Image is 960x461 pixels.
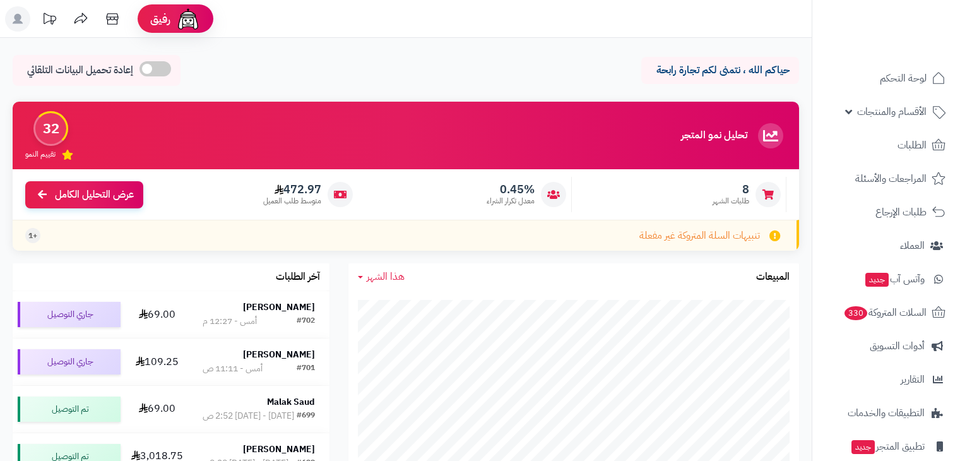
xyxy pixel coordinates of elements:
[756,272,790,283] h3: المبيعات
[820,63,952,93] a: لوحة التحكم
[243,443,315,456] strong: [PERSON_NAME]
[820,331,952,361] a: أدوات التسويق
[276,272,320,283] h3: آخر الطلبات
[243,348,315,361] strong: [PERSON_NAME]
[203,410,294,422] div: [DATE] - [DATE] 2:52 ص
[203,315,257,328] div: أمس - 12:27 م
[713,196,749,207] span: طلبات الشهر
[18,302,121,327] div: جاري التوصيل
[25,181,143,208] a: عرض التحليل الكامل
[820,364,952,395] a: التقارير
[848,404,925,422] span: التطبيقات والخدمات
[820,130,952,160] a: الطلبات
[855,170,927,188] span: المراجعات والأسئلة
[820,398,952,428] a: التطبيقات والخدمات
[263,183,321,196] span: 472.97
[851,440,875,454] span: جديد
[639,229,760,243] span: تنبيهات السلة المتروكة غير مفعلة
[900,237,925,254] span: العملاء
[880,69,927,87] span: لوحة التحكم
[487,196,535,207] span: معدل تكرار الشراء
[820,197,952,227] a: طلبات الإرجاع
[126,386,189,433] td: 69.00
[18,349,121,374] div: جاري التوصيل
[267,395,315,409] strong: Malak Saud
[898,136,927,154] span: الطلبات
[55,188,134,202] span: عرض التحليل الكامل
[33,6,65,35] a: تحديثات المنصة
[651,63,790,78] p: حياكم الله ، نتمنى لكم تجارة رابحة
[857,103,927,121] span: الأقسام والمنتجات
[203,362,263,375] div: أمس - 11:11 ص
[126,338,189,385] td: 109.25
[358,270,405,284] a: هذا الشهر
[243,301,315,314] strong: [PERSON_NAME]
[367,269,405,284] span: هذا الشهر
[820,264,952,294] a: وآتس آبجديد
[28,230,37,241] span: +1
[870,337,925,355] span: أدوات التسويق
[25,149,56,160] span: تقييم النمو
[487,183,535,196] span: 0.45%
[681,130,747,141] h3: تحليل نمو المتجر
[901,371,925,388] span: التقارير
[27,63,133,78] span: إعادة تحميل البيانات التلقائي
[820,230,952,261] a: العملاء
[713,183,749,196] span: 8
[875,203,927,221] span: طلبات الإرجاع
[297,410,315,422] div: #699
[843,304,927,321] span: السلات المتروكة
[263,196,321,207] span: متوسط طلب العميل
[126,291,189,338] td: 69.00
[820,297,952,328] a: السلات المتروكة330
[850,438,925,455] span: تطبيق المتجر
[150,11,170,27] span: رفيق
[844,306,867,320] span: 330
[874,35,948,62] img: logo-2.png
[18,397,121,422] div: تم التوصيل
[820,164,952,194] a: المراجعات والأسئلة
[865,273,889,287] span: جديد
[864,270,925,288] span: وآتس آب
[297,315,315,328] div: #702
[175,6,201,32] img: ai-face.png
[297,362,315,375] div: #701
